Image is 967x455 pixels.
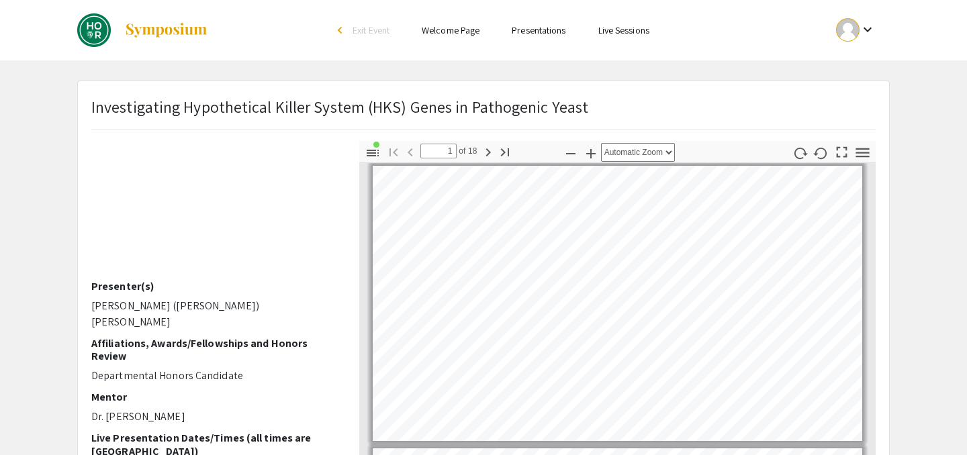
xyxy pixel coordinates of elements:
button: Zoom In [580,143,602,162]
mat-icon: Expand account dropdown [860,21,876,38]
h2: Affiliations, Awards/Fellowships and Honors Review [91,337,339,362]
div: Page 1 [367,160,868,447]
button: Next Page [477,142,500,161]
button: Toggle Sidebar (document contains outline/attachments/layers) [361,143,384,162]
img: DREAMS: Fall 2024 [77,13,111,47]
span: of 18 [457,144,477,158]
p: Investigating Hypothetical Killer System (HKS) Genes in Pathogenic Yeast [91,95,588,119]
button: Rotate Clockwise [789,143,812,162]
button: Switch to Presentation Mode [831,141,854,160]
button: Rotate Counterclockwise [810,143,833,162]
a: DREAMS: Fall 2024 [77,13,208,47]
a: Live Sessions [598,24,649,36]
button: Expand account dropdown [822,15,890,45]
a: Welcome Page [422,24,479,36]
p: [PERSON_NAME] ([PERSON_NAME]) [PERSON_NAME] [91,298,339,330]
button: Go to Last Page [494,142,516,161]
button: Previous Page [399,142,422,161]
div: arrow_back_ios [338,26,346,34]
a: Presentations [512,24,565,36]
h2: Presenter(s) [91,280,339,293]
button: Go to First Page [382,142,405,161]
input: Page [420,144,457,158]
img: Symposium by ForagerOne [124,22,208,38]
button: Tools [851,143,874,162]
p: Dr. [PERSON_NAME] [91,409,339,425]
iframe: DREAMS 2024 Reflection - Bertina Lin [91,106,339,280]
p: Departmental Honors Candidate [91,368,339,384]
button: Zoom Out [559,143,582,162]
iframe: Chat [10,395,57,445]
h2: Mentor [91,391,339,403]
span: Exit Event [353,24,389,36]
select: Zoom [601,143,675,162]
